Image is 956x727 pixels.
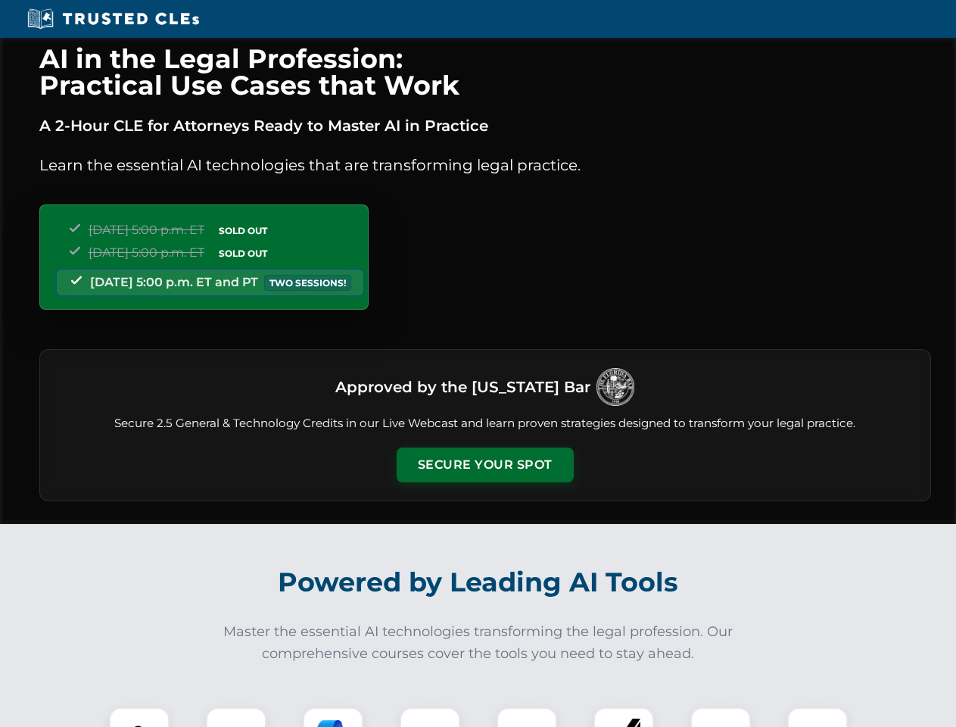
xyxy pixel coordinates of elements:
span: SOLD OUT [213,223,272,239]
p: A 2-Hour CLE for Attorneys Ready to Master AI in Practice [39,114,931,138]
h1: AI in the Legal Profession: Practical Use Cases that Work [39,45,931,98]
span: [DATE] 5:00 p.m. ET [89,223,204,237]
img: Trusted CLEs [23,8,204,30]
p: Master the essential AI technologies transforming the legal profession. Our comprehensive courses... [213,621,743,665]
span: SOLD OUT [213,245,272,261]
p: Learn the essential AI technologies that are transforming legal practice. [39,153,931,177]
button: Secure Your Spot [397,448,574,482]
span: [DATE] 5:00 p.m. ET [89,245,204,260]
p: Secure 2.5 General & Technology Credits in our Live Webcast and learn proven strategies designed ... [58,415,912,432]
h2: Powered by Leading AI Tools [59,556,898,609]
img: Logo [596,368,634,406]
h3: Approved by the [US_STATE] Bar [335,373,590,401]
